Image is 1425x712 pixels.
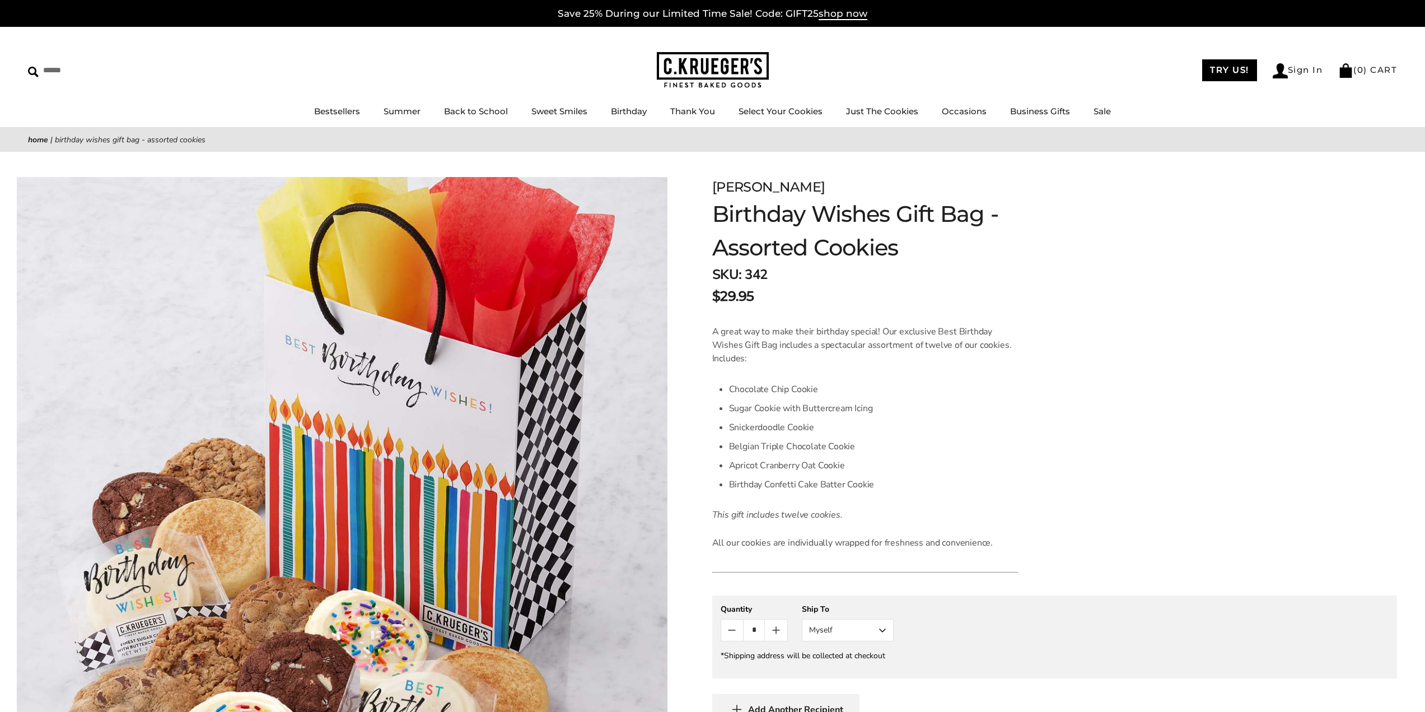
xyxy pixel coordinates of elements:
img: Search [28,67,39,77]
span: 0 [1357,64,1364,75]
div: Quantity [721,604,788,615]
a: Thank You [670,106,715,117]
gfm-form: New recipient [712,595,1397,678]
img: Bag [1338,63,1353,78]
a: Sale [1094,106,1111,117]
h1: Birthday Wishes Gift Bag - Assorted Cookies [712,197,1069,264]
em: This gift includes twelve cookies. [712,509,843,521]
a: Bestsellers [314,106,360,117]
input: Quantity [743,620,765,641]
span: shop now [819,8,867,20]
li: Birthday Confetti Cake Batter Cookie [729,475,1018,494]
a: (0) CART [1338,64,1397,75]
span: | [50,134,53,145]
li: Snickerdoodle Cookie [729,418,1018,437]
a: Business Gifts [1010,106,1070,117]
p: All our cookies are individually wrapped for freshness and convenience. [712,536,1018,550]
a: Save 25% During our Limited Time Sale! Code: GIFT25shop now [558,8,867,20]
li: Sugar Cookie with Buttercream Icing [729,399,1018,418]
li: Apricot Cranberry Oat Cookie [729,456,1018,475]
img: Account [1273,63,1288,78]
input: Search [28,62,161,79]
button: Count plus [765,620,787,641]
button: Myself [802,619,894,641]
a: Sign In [1273,63,1323,78]
a: Occasions [942,106,987,117]
p: A great way to make their birthday special! Our exclusive Best Birthday Wishes Gift Bag includes ... [712,325,1018,365]
li: Chocolate Chip Cookie [729,380,1018,399]
div: [PERSON_NAME] [712,177,1069,197]
a: Home [28,134,48,145]
a: Birthday [611,106,647,117]
a: Summer [384,106,421,117]
div: *Shipping address will be collected at checkout [721,650,1389,661]
a: TRY US! [1202,59,1257,81]
button: Count minus [721,620,743,641]
a: Back to School [444,106,508,117]
a: Select Your Cookies [739,106,823,117]
nav: breadcrumbs [28,133,1397,146]
img: C.KRUEGER'S [657,52,769,89]
div: Ship To [802,604,894,615]
a: Just The Cookies [846,106,918,117]
li: Belgian Triple Chocolate Cookie [729,437,1018,456]
strong: SKU: [712,266,742,283]
span: Birthday Wishes Gift Bag - Assorted Cookies [55,134,205,145]
span: $29.95 [712,286,754,306]
a: Sweet Smiles [531,106,587,117]
span: 342 [745,266,768,283]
